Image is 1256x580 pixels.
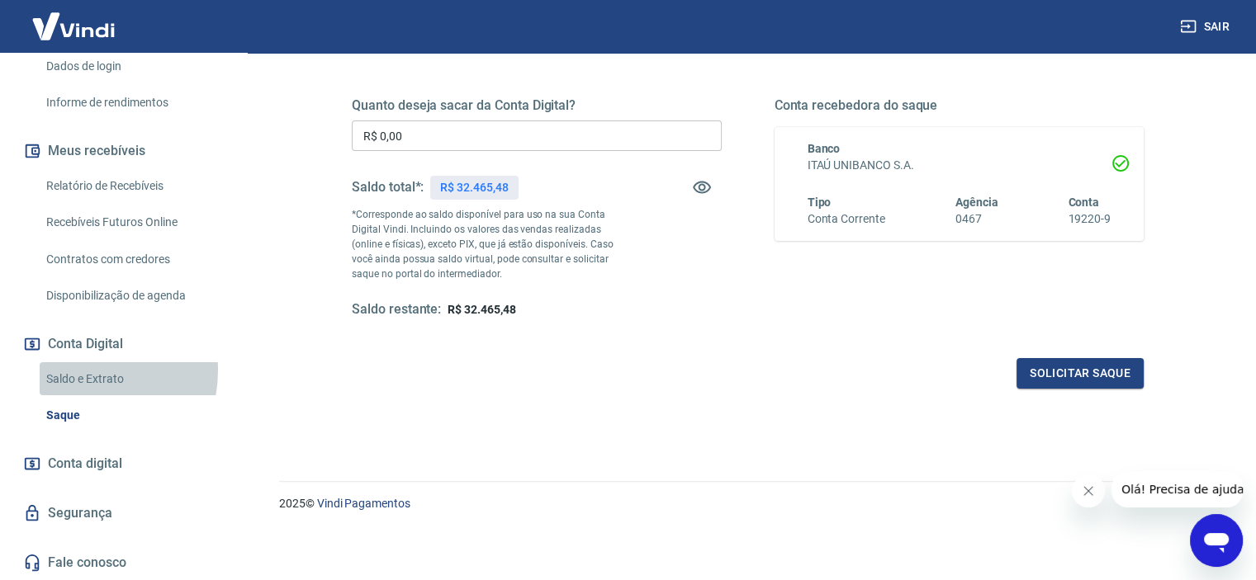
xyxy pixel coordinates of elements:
h5: Quanto deseja sacar da Conta Digital? [352,97,722,114]
a: Saldo e Extrato [40,362,227,396]
span: Tipo [808,196,832,209]
iframe: Mensagem da empresa [1111,471,1243,507]
a: Informe de rendimentos [40,86,227,120]
p: *Corresponde ao saldo disponível para uso na sua Conta Digital Vindi. Incluindo os valores das ve... [352,207,629,281]
p: R$ 32.465,48 [440,179,508,196]
span: R$ 32.465,48 [448,303,515,316]
h6: ITAÚ UNIBANCO S.A. [808,157,1111,174]
span: Agência [955,196,998,209]
a: Vindi Pagamentos [317,497,410,510]
a: Conta digital [20,446,227,482]
span: Banco [808,142,841,155]
span: Conta digital [48,452,122,475]
p: 2025 © [279,495,1216,512]
a: Relatório de Recebíveis [40,169,227,203]
a: Dados de login [40,50,227,83]
img: Vindi [20,1,127,51]
a: Contratos com credores [40,243,227,276]
h6: 19220-9 [1068,210,1111,228]
button: Meus recebíveis [20,133,227,169]
span: Conta [1068,196,1099,209]
h5: Conta recebedora do saque [775,97,1145,114]
a: Disponibilização de agenda [40,279,227,313]
a: Segurança [20,495,227,531]
h6: Conta Corrente [808,210,885,228]
button: Solicitar saque [1017,358,1144,389]
span: Olá! Precisa de ajuda? [10,12,139,25]
h5: Saldo restante: [352,301,441,318]
iframe: Fechar mensagem [1072,474,1105,507]
h5: Saldo total*: [352,179,424,196]
h6: 0467 [955,210,998,228]
a: Recebíveis Futuros Online [40,205,227,239]
a: Saque [40,398,227,432]
iframe: Botão para abrir a janela de mensagens [1190,514,1243,567]
button: Conta Digital [20,326,227,362]
button: Sair [1177,12,1236,42]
